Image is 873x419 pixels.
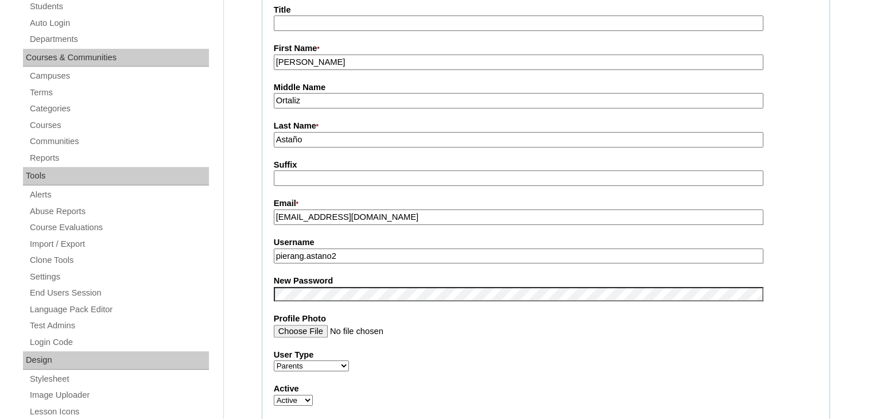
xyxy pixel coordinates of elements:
a: Courses [29,118,209,133]
a: Image Uploader [29,388,209,402]
a: Stylesheet [29,372,209,386]
a: Alerts [29,188,209,202]
a: Reports [29,151,209,165]
a: Course Evaluations [29,220,209,235]
div: Tools [23,167,209,185]
label: New Password [274,275,818,287]
label: Profile Photo [274,313,818,325]
a: Language Pack Editor [29,302,209,317]
label: Middle Name [274,82,818,94]
a: Settings [29,270,209,284]
label: First Name [274,42,818,55]
label: Email [274,197,818,210]
a: Test Admins [29,319,209,333]
a: Communities [29,134,209,149]
label: Title [274,4,818,16]
label: Username [274,236,818,249]
div: Courses & Communities [23,49,209,67]
a: Lesson Icons [29,405,209,419]
label: User Type [274,349,818,361]
a: Abuse Reports [29,204,209,219]
div: Design [23,351,209,370]
a: Categories [29,102,209,116]
a: Login Code [29,335,209,350]
a: Terms [29,86,209,100]
a: Import / Export [29,237,209,251]
label: Active [274,383,818,395]
a: End Users Session [29,286,209,300]
label: Last Name [274,120,818,133]
a: Auto Login [29,16,209,30]
label: Suffix [274,159,818,171]
a: Campuses [29,69,209,83]
a: Clone Tools [29,253,209,267]
a: Departments [29,32,209,46]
